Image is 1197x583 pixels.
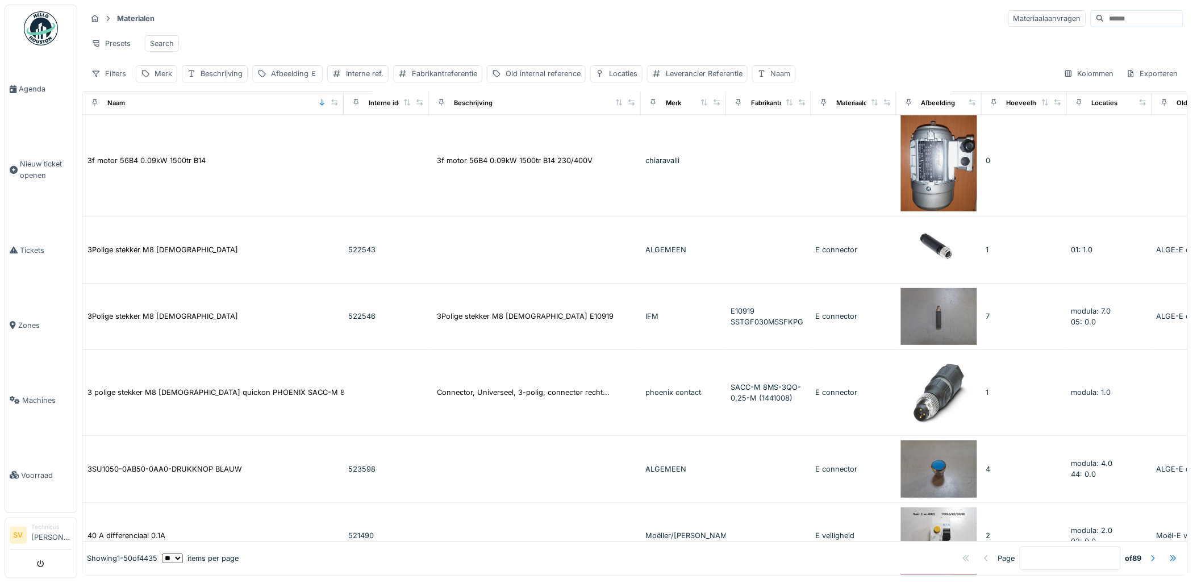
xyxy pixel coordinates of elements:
[348,244,424,255] div: 522543
[150,38,174,49] div: Search
[816,464,892,474] div: E connector
[87,387,405,398] div: 3 polige stekker M8 [DEMOGRAPHIC_DATA] quickon PHOENIX SACC-M 8MS-3QO-0,25-M
[816,530,892,541] div: E veiligheid
[107,98,125,108] div: Naam
[1125,553,1142,564] strong: of 89
[645,155,721,166] div: chiaravalli
[1071,388,1111,397] span: modula: 1.0
[20,245,72,256] span: Tickets
[87,530,165,541] div: 40 A differenciaal 0.1A
[1071,470,1096,478] span: 44: 0.0
[437,387,610,398] div: Connector, Universeel, 3-polig, connector recht...
[986,530,1062,541] div: 2
[155,68,172,79] div: Merk
[609,68,637,79] div: Locaties
[86,35,136,52] div: Presets
[1008,10,1086,27] div: Materiaalaanvragen
[5,213,77,288] a: Tickets
[86,65,131,82] div: Filters
[986,155,1062,166] div: 0
[21,470,72,481] span: Voorraad
[437,155,593,166] div: 3f motor 56B4 0.09kW 1500tr B14 230/400V
[1071,307,1111,315] span: modula: 7.0
[901,288,977,345] img: 3Polige stekker M8 Male
[901,507,977,565] img: 40 A differenciaal 0.1A
[645,387,721,398] div: phoenix contact
[645,311,721,322] div: IFM
[348,311,424,322] div: 522546
[986,464,1062,474] div: 4
[18,320,72,331] span: Zones
[986,387,1062,398] div: 1
[666,98,681,108] div: Merk
[998,553,1015,564] div: Page
[901,221,977,278] img: 3Polige stekker M8 Female
[1071,459,1113,468] span: modula: 4.0
[771,68,791,79] div: Naam
[1059,65,1119,82] div: Kolommen
[5,438,77,513] a: Voorraad
[22,395,72,406] span: Machines
[506,68,581,79] div: Old internal reference
[437,311,614,322] div: 3Polige stekker M8 [DEMOGRAPHIC_DATA] E10919
[731,382,807,403] div: SACC-M 8MS-3QO-0,25-M (1441008)
[5,52,77,127] a: Agenda
[87,244,238,255] div: 3Polige stekker M8 [DEMOGRAPHIC_DATA]
[816,311,892,322] div: E connector
[1071,526,1113,535] span: modula: 2.0
[1007,98,1046,108] div: Hoeveelheid
[348,530,424,541] div: 521490
[816,387,892,398] div: E connector
[31,523,72,531] div: Technicus
[87,553,157,564] div: Showing 1 - 50 of 4435
[1071,245,1093,254] span: 01: 1.0
[87,464,242,474] div: 3SU1050-0AB50-0AA0-DRUKKNOP BLAUW
[348,464,424,474] div: 523598
[901,440,977,498] img: 3SU1050-0AB50-0AA0-DRUKKNOP BLAUW
[87,311,238,322] div: 3Polige stekker M8 [DEMOGRAPHIC_DATA]
[31,523,72,547] li: [PERSON_NAME]
[369,98,430,108] div: Interne identificator
[112,13,159,24] strong: Materialen
[346,68,383,79] div: Interne ref.
[19,84,72,94] span: Agenda
[1092,98,1118,108] div: Locaties
[20,159,72,180] span: Nieuw ticket openen
[1121,65,1183,82] div: Exporteren
[901,110,977,211] img: 3f motor 56B4 0.09kW 1500tr B14
[24,11,58,45] img: Badge_color-CXgf-gQk.svg
[5,288,77,363] a: Zones
[201,68,243,79] div: Beschrijving
[751,98,810,108] div: Fabrikantreferentie
[645,464,721,474] div: ALGEMEEN
[1071,318,1096,326] span: 05: 0.0
[162,553,239,564] div: items per page
[10,523,72,550] a: SV Technicus[PERSON_NAME]
[5,127,77,213] a: Nieuw ticket openen
[271,68,318,79] div: Afbeelding
[816,244,892,255] div: E connector
[645,244,721,255] div: ALGEMEEN
[921,98,956,108] div: Afbeelding
[5,363,77,438] a: Machines
[87,155,206,166] div: 3f motor 56B4 0.09kW 1500tr B14
[986,244,1062,255] div: 1
[454,98,493,108] div: Beschrijving
[645,530,721,541] div: Moëller/[PERSON_NAME]/Schneider/Telemecanique…
[731,306,807,327] div: E10919 SSTGF030MSSFKPG
[666,68,743,79] div: Leverancier Referentie
[986,311,1062,322] div: 7
[901,355,977,431] img: 3 polige stekker M8 male quickon PHOENIX SACC-M 8MS-3QO-0,25-M
[10,527,27,544] li: SV
[836,98,894,108] div: Materiaalcategorie
[412,68,477,79] div: Fabrikantreferentie
[1071,537,1096,545] span: 02: 0.0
